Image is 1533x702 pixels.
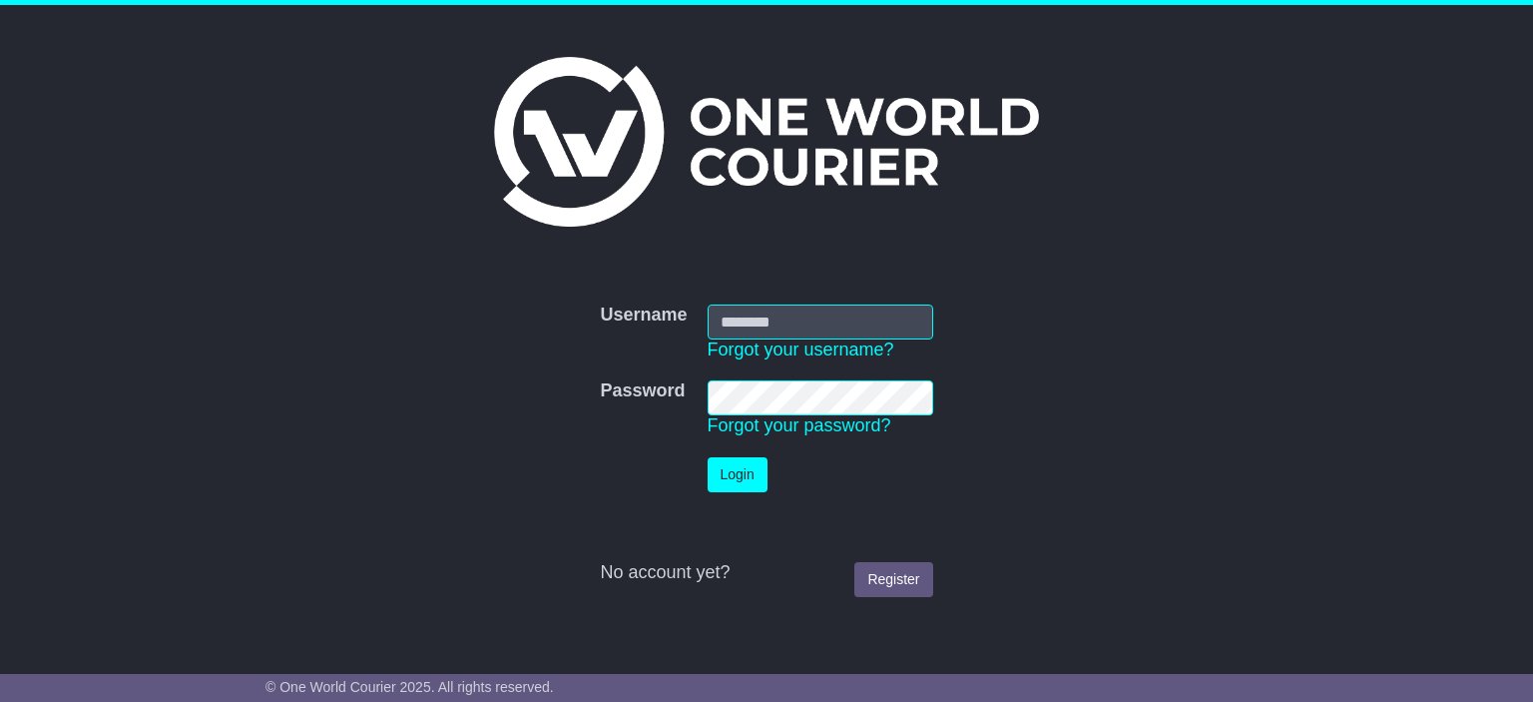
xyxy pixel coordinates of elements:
[600,305,687,327] label: Username
[600,562,932,584] div: No account yet?
[708,415,891,435] a: Forgot your password?
[708,457,767,492] button: Login
[494,57,1039,227] img: One World
[600,380,685,402] label: Password
[708,340,894,359] a: Forgot your username?
[854,562,932,597] a: Register
[265,679,554,695] span: © One World Courier 2025. All rights reserved.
